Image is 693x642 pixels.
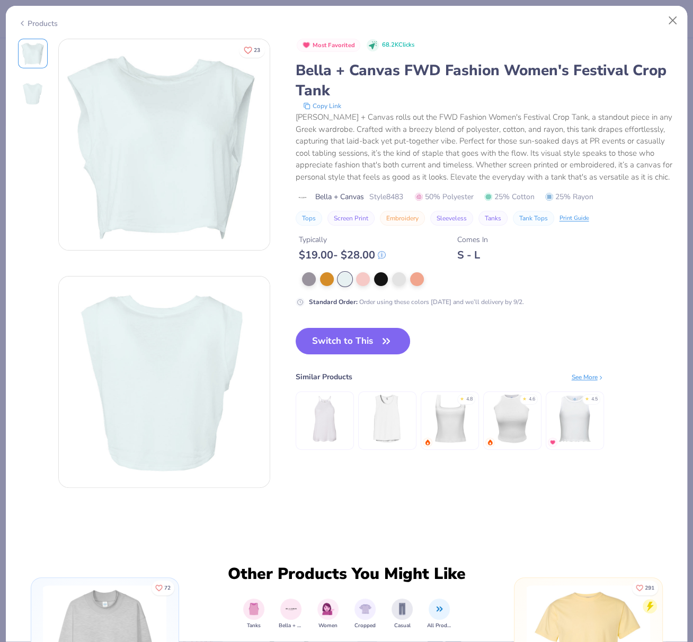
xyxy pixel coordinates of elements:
div: filter for Bella + Canvas [279,599,303,630]
img: Tanks Image [248,603,260,615]
button: Badge Button [297,39,361,52]
img: Most Favorited sort [302,41,310,49]
div: $ 19.00 - $ 28.00 [299,248,386,262]
img: MostFav.gif [549,439,556,445]
button: filter button [427,599,451,630]
span: 25% Rayon [545,191,593,202]
img: Casual Image [396,603,408,615]
img: Bella + Canvas Women's Flowy High Neck Tank [299,394,350,444]
button: filter button [279,599,303,630]
span: Cropped [354,622,376,630]
button: Embroidery [380,211,425,226]
button: Screen Print [327,211,375,226]
img: Bella + Canvas Ladies' Flowy Scoop Muscle Tank [362,394,412,444]
div: filter for Women [317,599,339,630]
button: Like [632,581,658,595]
div: Print Guide [559,214,589,223]
button: Close [663,11,683,31]
span: Tanks [247,622,261,630]
button: copy to clipboard [300,101,344,111]
div: Other Products You Might Like [221,565,472,584]
button: Tanks [478,211,508,226]
button: Tops [296,211,322,226]
span: 25% Cotton [484,191,535,202]
img: Bella + Canvas Image [285,603,297,615]
div: 4.5 [591,396,598,403]
div: Order using these colors [DATE] and we’ll delivery by 9/2. [309,297,524,307]
div: 4.6 [529,396,535,403]
div: 4.8 [466,396,473,403]
span: Bella + Canvas [315,191,364,202]
img: Front [59,39,270,250]
span: 72 [164,585,171,591]
button: Tank Tops [513,211,554,226]
button: Sleeveless [430,211,473,226]
div: See More [572,372,604,382]
strong: Standard Order : [309,298,358,306]
div: Typically [299,234,386,245]
div: ★ [585,396,589,400]
img: trending.gif [487,439,493,445]
span: 68.2K Clicks [381,41,414,50]
span: Bella + Canvas [279,622,303,630]
img: brand logo [296,193,310,202]
div: Products [18,18,58,29]
img: Back [20,81,46,106]
img: Back [59,277,270,487]
div: filter for Cropped [354,599,376,630]
div: S - L [457,248,488,262]
img: Women Image [322,603,334,615]
span: 23 [254,48,260,53]
span: All Products [427,622,451,630]
div: [PERSON_NAME] + Canvas rolls out the FWD Fashion Women's Festival Crop Tank, a standout piece in ... [296,111,676,183]
div: filter for Tanks [243,599,264,630]
div: filter for All Products [427,599,451,630]
span: Casual [394,622,411,630]
span: 50% Polyester [415,191,474,202]
button: filter button [317,599,339,630]
button: filter button [354,599,376,630]
div: Comes In [457,234,488,245]
button: filter button [392,599,413,630]
div: ★ [522,396,527,400]
span: 291 [645,585,654,591]
img: All Products Image [433,603,446,615]
button: Like [152,581,174,595]
img: Fresh Prints Sydney Square Neck Tank Top [424,394,475,444]
div: filter for Casual [392,599,413,630]
img: Fresh Prints Sasha Crop Top [549,394,600,444]
img: Cropped Image [359,603,371,615]
img: Front [20,41,46,66]
div: Similar Products [296,371,352,382]
img: trending.gif [424,439,431,445]
span: Women [318,622,337,630]
button: Switch to This [296,328,411,354]
div: ★ [460,396,464,400]
span: Most Favorited [313,42,355,48]
img: Fresh Prints Marilyn Tank Top [487,394,537,444]
button: filter button [243,599,264,630]
button: Like [239,42,265,58]
div: Bella + Canvas FWD Fashion Women's Festival Crop Tank [296,60,676,101]
span: Style 8483 [369,191,403,202]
